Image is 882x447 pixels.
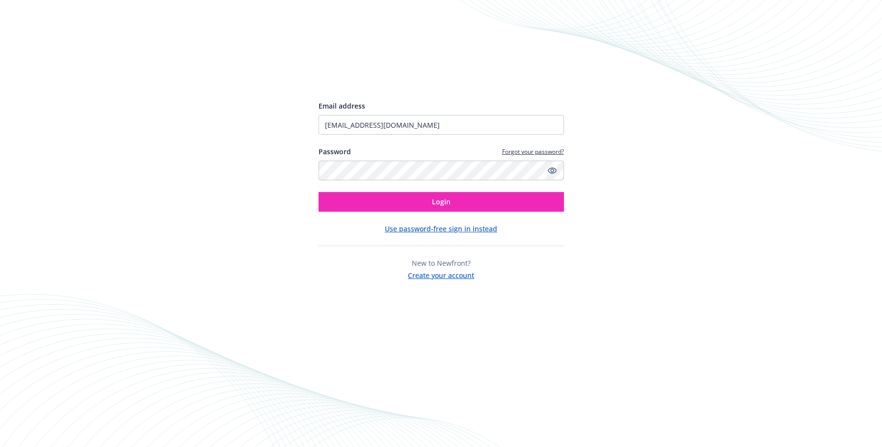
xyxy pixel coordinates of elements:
[546,165,558,176] a: Show password
[319,161,564,180] input: Enter your password
[502,147,564,156] a: Forgot your password?
[408,268,474,280] button: Create your account
[385,223,497,234] button: Use password-free sign in instead
[319,65,411,83] img: Newfront logo
[319,192,564,212] button: Login
[319,115,564,135] input: Enter your email
[319,146,351,157] label: Password
[432,197,451,206] span: Login
[319,101,365,111] span: Email address
[412,258,471,268] span: New to Newfront?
